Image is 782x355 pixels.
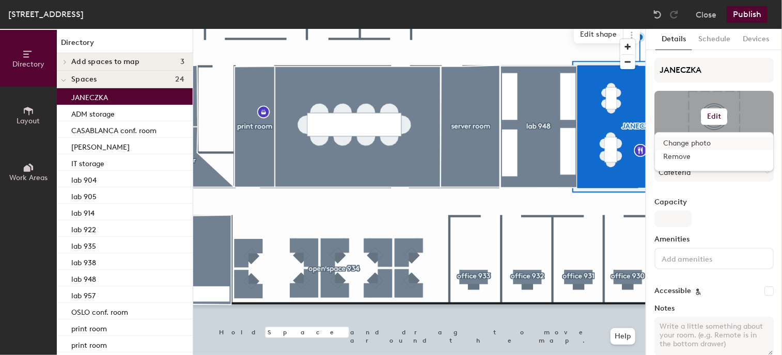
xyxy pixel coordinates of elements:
[71,75,97,84] span: Spaces
[71,140,130,152] p: [PERSON_NAME]
[655,29,692,50] button: Details
[57,37,193,53] h1: Directory
[660,252,753,264] input: Add amenities
[17,117,40,125] span: Layout
[71,107,115,119] p: ADM storage
[663,152,765,162] span: Remove
[71,321,107,333] p: print room
[9,173,48,182] span: Work Areas
[8,8,84,21] div: [STREET_ADDRESS]
[654,198,774,206] label: Capacity
[701,108,728,125] button: Edit
[71,239,96,251] p: lab 935
[611,328,635,345] button: Help
[175,75,184,84] span: 24
[71,288,96,300] p: lab 957
[71,156,104,168] p: IT storage
[71,173,97,185] p: lab 904
[692,29,737,50] button: Schedule
[574,26,623,43] span: Edit shape
[652,9,663,20] img: Undo
[654,287,691,295] label: Accessible
[71,272,96,284] p: lab 948
[737,29,775,50] button: Devices
[654,304,774,313] label: Notes
[654,235,774,244] label: Amenities
[696,6,716,23] button: Close
[12,60,44,69] span: Directory
[71,58,140,66] span: Add spaces to map
[180,58,184,66] span: 3
[654,163,774,182] button: Cafeteria
[669,9,679,20] img: Redo
[71,222,96,234] p: lab 922
[71,123,157,135] p: CASABLANCA conf. room
[71,206,95,218] p: lab 914
[71,305,128,317] p: OSLO conf. room
[71,255,96,267] p: lab 938
[707,112,722,121] h6: Edit
[71,338,107,350] p: print room
[727,6,768,23] button: Publish
[71,189,97,201] p: lab 905
[71,90,108,102] p: JANECZKA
